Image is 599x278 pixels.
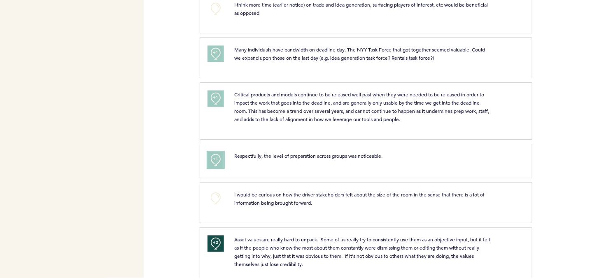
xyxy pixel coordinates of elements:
button: +2 [207,235,224,252]
span: Asset values are really hard to unpack. Some of us really try to consistently use them as an obje... [234,236,492,267]
span: I would be curious on how the driver stakeholders felt about the size of the room in the sense th... [234,191,486,206]
span: +1 [213,93,219,102]
span: +1 [213,155,219,163]
span: +2 [213,238,219,247]
span: +1 [213,49,219,57]
span: I think more time (earlier notice) on trade and idea generation, surfacing players of interest, e... [234,1,489,16]
span: Many individuals have bandwidth on deadline day. The NYY Task Force that got together seemed valu... [234,46,486,61]
span: Critical products and models continue to be released well past when they were needed to be releas... [234,91,490,122]
button: +1 [207,45,224,62]
button: +1 [207,152,224,168]
button: +1 [207,90,224,107]
span: Respectfully, the level of preparation across groups was noticeable. [234,152,382,159]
